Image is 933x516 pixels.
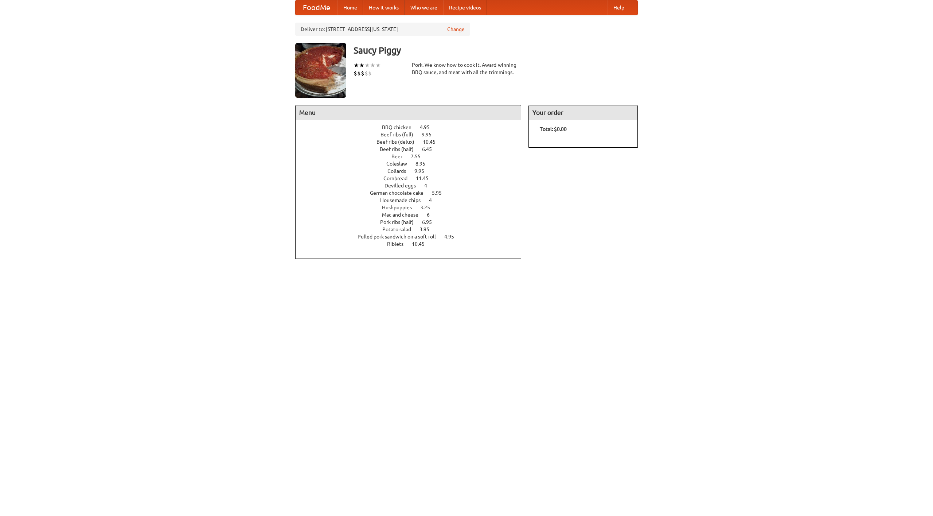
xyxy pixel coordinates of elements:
span: 3.25 [420,205,437,210]
li: ★ [354,61,359,69]
a: Beef ribs (full) 9.95 [380,132,445,137]
li: $ [357,69,361,77]
a: Who we are [405,0,443,15]
li: $ [368,69,372,77]
span: 9.95 [414,168,432,174]
span: 5.95 [432,190,449,196]
li: ★ [359,61,364,69]
span: Riblets [387,241,411,247]
span: Housemade chips [380,197,428,203]
span: Collards [387,168,413,174]
span: Beef ribs (half) [380,146,421,152]
a: FoodMe [296,0,337,15]
h4: Menu [296,105,521,120]
a: Pulled pork sandwich on a soft roll 4.95 [358,234,468,240]
span: 4 [429,197,439,203]
span: 4 [424,183,434,189]
span: BBQ chicken [382,124,419,130]
span: Pulled pork sandwich on a soft roll [358,234,443,240]
a: Devilled eggs 4 [384,183,441,189]
span: 7.55 [411,154,428,159]
a: Coleslaw 8.95 [386,161,439,167]
span: 11.45 [416,175,436,181]
b: Total: $0.00 [540,126,567,132]
a: Collards 9.95 [387,168,438,174]
a: Beef ribs (half) 6.45 [380,146,445,152]
a: Beer 7.55 [391,154,434,159]
div: Deliver to: [STREET_ADDRESS][US_STATE] [295,23,470,36]
span: Beef ribs (delux) [376,139,422,145]
a: Home [337,0,363,15]
span: 4.95 [420,124,437,130]
span: Cornbread [383,175,415,181]
h4: Your order [529,105,637,120]
span: 10.45 [412,241,432,247]
span: German chocolate cake [370,190,431,196]
a: Cornbread 11.45 [383,175,442,181]
span: 6 [427,212,437,218]
a: Change [447,26,465,33]
li: $ [361,69,364,77]
a: German chocolate cake 5.95 [370,190,455,196]
li: ★ [364,61,370,69]
img: angular.jpg [295,43,346,98]
span: 4.95 [444,234,461,240]
span: 9.95 [422,132,439,137]
span: Potato salad [382,226,418,232]
span: 3.95 [419,226,437,232]
a: How it works [363,0,405,15]
a: Help [608,0,630,15]
span: Devilled eggs [384,183,423,189]
span: 6.45 [422,146,439,152]
a: Beef ribs (delux) 10.45 [376,139,449,145]
h3: Saucy Piggy [354,43,638,58]
span: Hushpuppies [382,205,419,210]
a: Pork ribs (half) 6.95 [380,219,445,225]
li: ★ [370,61,375,69]
a: Riblets 10.45 [387,241,438,247]
a: Housemade chips 4 [380,197,445,203]
a: Recipe videos [443,0,487,15]
a: BBQ chicken 4.95 [382,124,443,130]
div: Pork. We know how to cook it. Award-winning BBQ sauce, and meat with all the trimmings. [412,61,521,76]
li: $ [354,69,357,77]
a: Mac and cheese 6 [382,212,443,218]
span: 6.95 [422,219,439,225]
span: Pork ribs (half) [380,219,421,225]
span: Beer [391,154,410,159]
li: $ [364,69,368,77]
span: Mac and cheese [382,212,426,218]
a: Potato salad 3.95 [382,226,443,232]
span: Coleslaw [386,161,414,167]
span: 10.45 [423,139,443,145]
li: ★ [375,61,381,69]
span: 8.95 [415,161,433,167]
a: Hushpuppies 3.25 [382,205,444,210]
span: Beef ribs (full) [380,132,421,137]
